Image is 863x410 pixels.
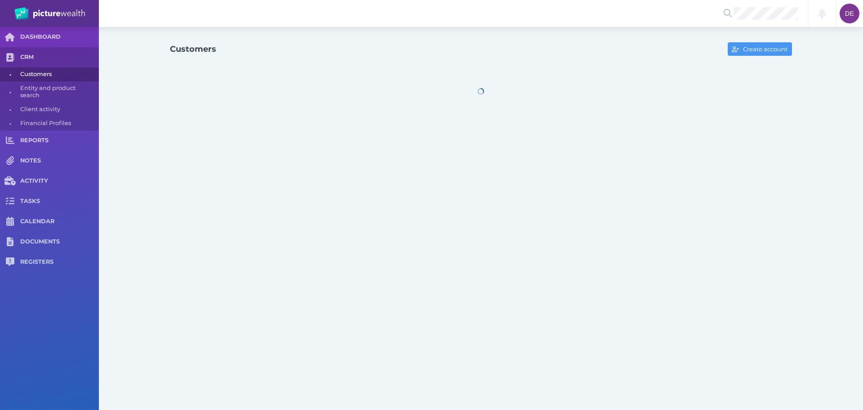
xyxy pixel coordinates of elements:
span: CALENDAR [20,218,99,225]
img: PW [14,7,85,20]
span: Customers [20,68,96,81]
span: Create account [741,45,792,53]
span: DE [845,10,854,17]
span: REGISTERS [20,258,99,266]
span: Entity and product search [20,81,96,103]
span: Client activity [20,103,96,117]
span: Financial Profiles [20,117,96,131]
div: Darcie Ercegovich [840,4,859,23]
span: CRM [20,54,99,61]
span: DASHBOARD [20,33,99,41]
span: ACTIVITY [20,177,99,185]
button: Create account [728,42,792,56]
h1: Customers [170,44,216,54]
span: DOCUMENTS [20,238,99,246]
span: TASKS [20,198,99,205]
span: NOTES [20,157,99,165]
span: REPORTS [20,137,99,144]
